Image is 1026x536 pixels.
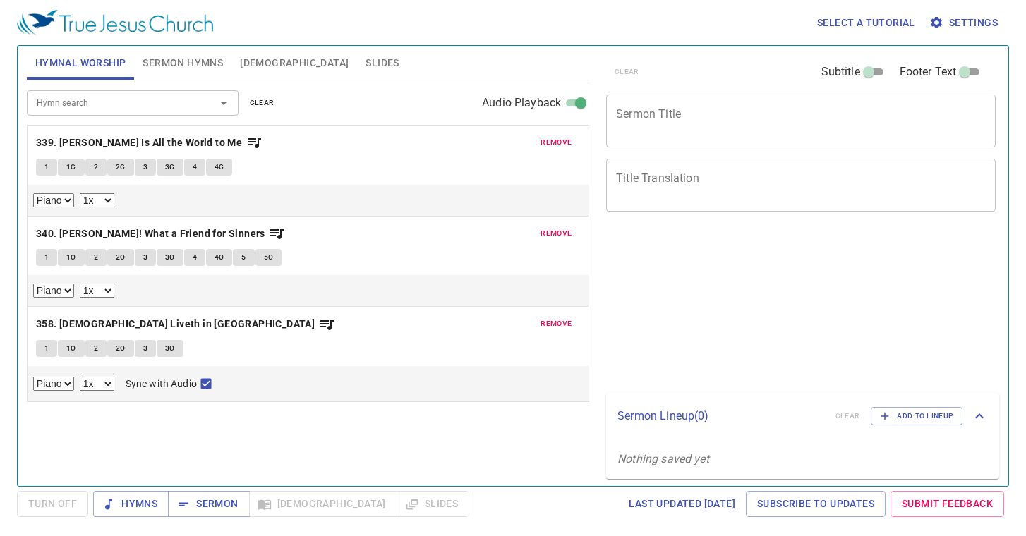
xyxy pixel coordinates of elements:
button: 2 [85,249,107,266]
span: Settings [932,14,998,32]
button: 1C [58,340,85,357]
span: Select a tutorial [817,14,915,32]
button: 5 [233,249,254,266]
span: 2C [116,161,126,173]
button: 1C [58,249,85,266]
span: 4 [193,251,197,264]
span: [DEMOGRAPHIC_DATA] [240,54,349,72]
span: 1 [44,251,49,264]
span: Audio Playback [482,95,561,111]
button: 3C [157,159,183,176]
button: 3 [135,340,156,357]
button: clear [241,95,283,111]
select: Playback Rate [80,377,114,391]
button: 2 [85,340,107,357]
span: 1C [66,161,76,173]
button: 3 [135,159,156,176]
span: remove [541,136,572,149]
span: 3C [165,342,175,355]
button: Open [214,93,234,113]
span: Hymns [104,495,157,513]
button: 2C [107,340,134,357]
button: 2C [107,159,134,176]
a: Submit Feedback [891,491,1004,517]
p: Sermon Lineup ( 0 ) [617,408,824,425]
select: Select Track [33,284,74,298]
button: remove [532,315,580,332]
iframe: from-child [600,226,919,387]
span: Add to Lineup [880,410,953,422]
button: Settings [927,10,1003,36]
span: 1C [66,251,76,264]
button: remove [532,134,580,151]
div: Sermon Lineup(0)clearAdd to Lineup [606,393,999,439]
span: Subtitle [821,63,860,80]
span: 2 [94,251,98,264]
span: Sync with Audio [126,377,197,391]
button: 1C [58,159,85,176]
select: Select Track [33,377,74,391]
span: Last updated [DATE] [629,495,735,513]
span: Subscribe to Updates [757,495,874,513]
span: 2C [116,251,126,264]
img: True Jesus Church [17,10,213,35]
b: 339. [PERSON_NAME] Is All the World to Me [36,134,242,152]
button: Select a tutorial [811,10,921,36]
a: Last updated [DATE] [623,491,741,517]
span: 4 [193,161,197,173]
span: Sermon [179,495,238,513]
span: 2 [94,161,98,173]
button: 1 [36,340,57,357]
button: 5C [255,249,282,266]
span: Hymnal Worship [35,54,126,72]
button: 3C [157,249,183,266]
span: 3 [143,251,147,264]
button: 1 [36,249,57,266]
button: 4C [206,249,233,266]
span: 1 [44,161,49,173]
b: 340. [PERSON_NAME]! What a Friend for Sinners [36,225,265,243]
span: Footer Text [900,63,957,80]
span: 3C [165,161,175,173]
span: 2C [116,342,126,355]
button: 2 [85,159,107,176]
select: Playback Rate [80,284,114,298]
span: remove [541,227,572,240]
span: 5C [264,251,274,264]
button: 2C [107,249,134,266]
button: 4C [206,159,233,176]
span: remove [541,317,572,330]
span: Sermon Hymns [143,54,223,72]
button: Sermon [168,491,249,517]
button: 340. [PERSON_NAME]! What a Friend for Sinners [36,225,285,243]
button: 3 [135,249,156,266]
span: 5 [241,251,246,264]
span: 3 [143,342,147,355]
span: 3C [165,251,175,264]
button: 4 [184,249,205,266]
span: 2 [94,342,98,355]
button: 339. [PERSON_NAME] Is All the World to Me [36,134,262,152]
span: 1 [44,342,49,355]
span: 4C [215,251,224,264]
button: 3C [157,340,183,357]
a: Subscribe to Updates [746,491,886,517]
button: Add to Lineup [871,407,962,425]
select: Select Track [33,193,74,207]
button: 4 [184,159,205,176]
button: remove [532,225,580,242]
i: Nothing saved yet [617,452,709,465]
span: Submit Feedback [902,495,993,513]
span: clear [250,97,274,109]
select: Playback Rate [80,193,114,207]
span: 3 [143,161,147,173]
span: Slides [366,54,399,72]
span: 4C [215,161,224,173]
button: 1 [36,159,57,176]
button: 358. [DEMOGRAPHIC_DATA] Liveth in [GEOGRAPHIC_DATA] [36,315,335,333]
b: 358. [DEMOGRAPHIC_DATA] Liveth in [GEOGRAPHIC_DATA] [36,315,315,333]
button: Hymns [93,491,169,517]
span: 1C [66,342,76,355]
